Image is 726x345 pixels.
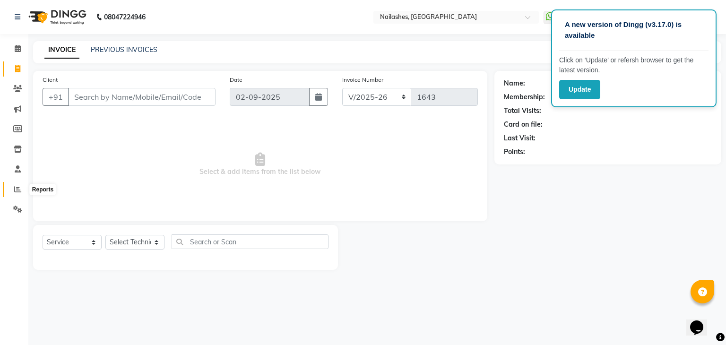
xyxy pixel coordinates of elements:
[44,42,79,59] a: INVOICE
[43,88,69,106] button: +91
[91,45,157,54] a: PREVIOUS INVOICES
[504,106,541,116] div: Total Visits:
[504,120,543,129] div: Card on file:
[172,234,328,249] input: Search or Scan
[43,76,58,84] label: Client
[30,184,56,195] div: Reports
[230,76,242,84] label: Date
[24,4,89,30] img: logo
[342,76,383,84] label: Invoice Number
[43,117,478,212] span: Select & add items from the list below
[504,78,525,88] div: Name:
[559,55,709,75] p: Click on ‘Update’ or refersh browser to get the latest version.
[504,147,525,157] div: Points:
[104,4,146,30] b: 08047224946
[504,92,545,102] div: Membership:
[565,19,703,41] p: A new version of Dingg (v3.17.0) is available
[504,133,536,143] div: Last Visit:
[686,307,717,336] iframe: chat widget
[559,80,600,99] button: Update
[68,88,216,106] input: Search by Name/Mobile/Email/Code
